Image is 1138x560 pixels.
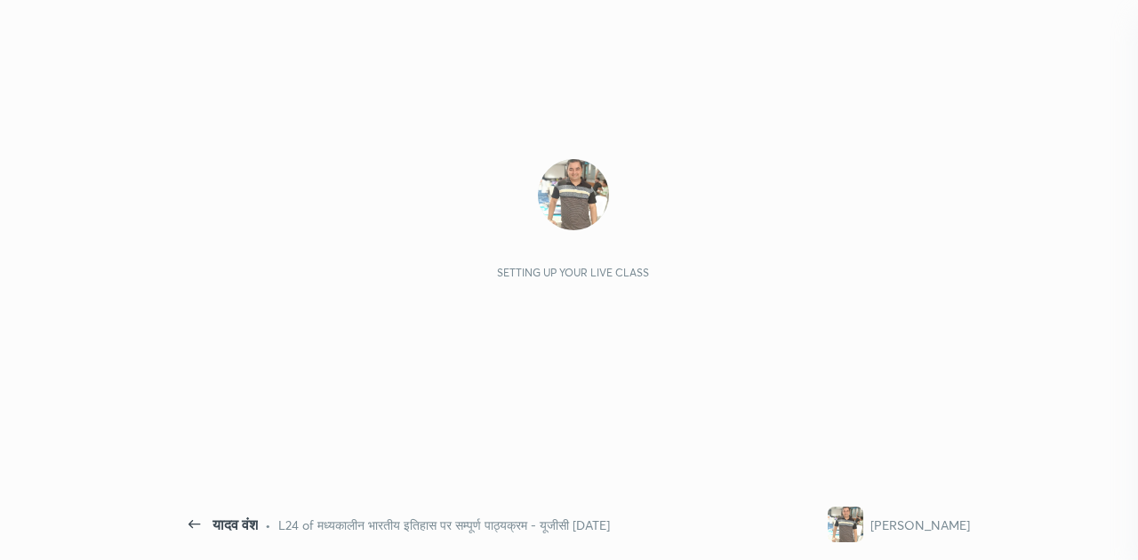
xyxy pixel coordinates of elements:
[278,516,610,534] div: L24 of मध्यकालीन भारतीय इतिहास पर सम्पूर्ण पाठ्यक्रम - यूजीसी [DATE]
[538,159,609,230] img: 9cd1eca5dd504a079fc002e1a6cbad3b.None
[497,266,649,279] div: Setting up your live class
[828,507,863,542] img: 9cd1eca5dd504a079fc002e1a6cbad3b.None
[265,516,271,534] div: •
[870,516,970,534] div: [PERSON_NAME]
[212,514,258,535] div: यादव वंश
